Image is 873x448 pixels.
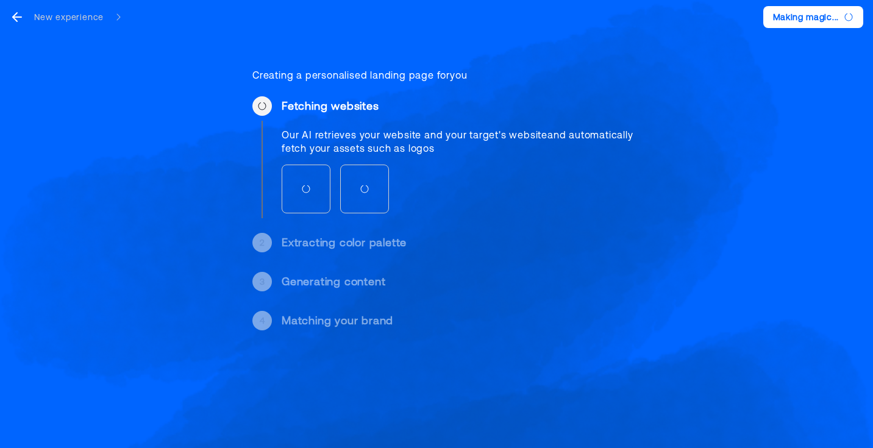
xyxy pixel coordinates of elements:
[260,276,265,288] div: 3
[282,235,655,250] div: Extracting color palette
[252,68,655,82] div: Creating a personalised landing page for you
[763,6,864,28] button: Making magic...
[260,315,265,327] div: 4
[282,274,655,289] div: Generating content
[282,128,655,155] div: Our AI retrieves your website and your target's website and automatically fetch your assets such ...
[282,99,655,113] div: Fetching websites
[260,236,265,249] div: 2
[10,10,24,24] svg: go back
[34,11,104,23] div: New experience
[282,313,655,328] div: Matching your brand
